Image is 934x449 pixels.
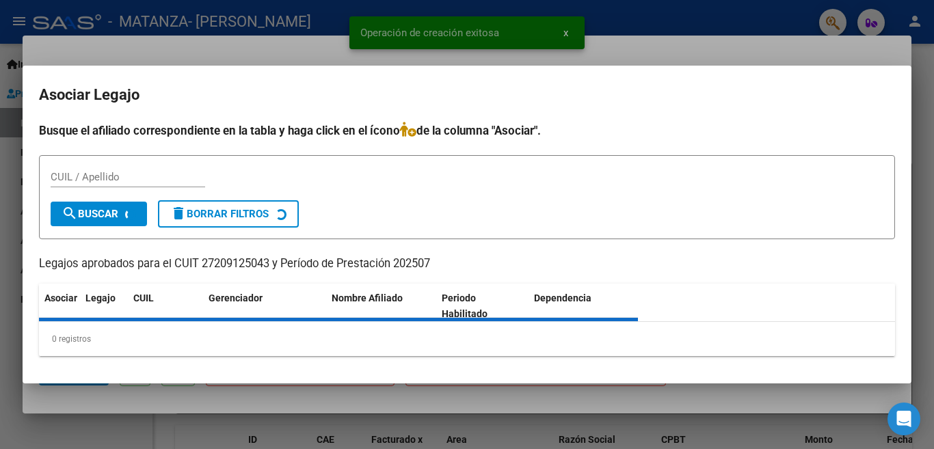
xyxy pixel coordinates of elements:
datatable-header-cell: Periodo Habilitado [436,284,529,329]
span: Asociar [44,292,77,303]
p: Legajos aprobados para el CUIT 27209125043 y Período de Prestación 202507 [39,256,895,273]
span: Periodo Habilitado [442,292,488,319]
h4: Busque el afiliado correspondiente en la tabla y haga click en el ícono de la columna "Asociar". [39,122,895,139]
span: Nombre Afiliado [332,292,403,303]
mat-icon: search [62,205,78,221]
span: Borrar Filtros [170,208,269,220]
datatable-header-cell: Dependencia [529,284,639,329]
button: Borrar Filtros [158,200,299,228]
datatable-header-cell: Legajo [80,284,128,329]
datatable-header-cell: CUIL [128,284,203,329]
span: Buscar [62,208,118,220]
span: Gerenciador [209,292,263,303]
div: 0 registros [39,322,895,356]
span: Legajo [85,292,116,303]
datatable-header-cell: Asociar [39,284,80,329]
button: Buscar [51,202,147,226]
div: Open Intercom Messenger [888,403,920,435]
span: Dependencia [534,292,591,303]
span: CUIL [133,292,154,303]
datatable-header-cell: Gerenciador [203,284,326,329]
mat-icon: delete [170,205,187,221]
h2: Asociar Legajo [39,82,895,108]
datatable-header-cell: Nombre Afiliado [326,284,436,329]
